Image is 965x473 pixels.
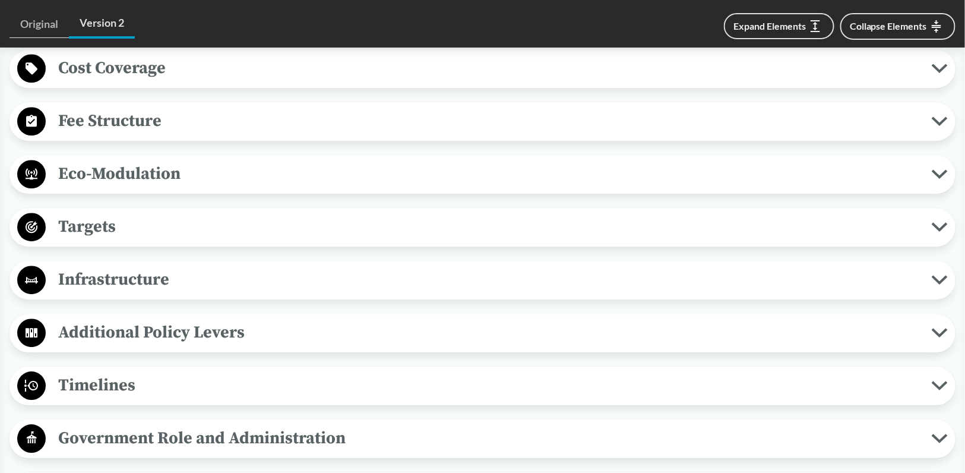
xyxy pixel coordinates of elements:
span: Additional Policy Levers [46,319,932,346]
span: Targets [46,213,932,240]
button: Targets [14,212,951,242]
a: Version 2 [69,10,135,39]
span: Timelines [46,372,932,399]
a: Original [10,11,69,38]
span: Eco-Modulation [46,160,932,187]
button: Infrastructure [14,265,951,295]
button: Expand Elements [724,13,834,39]
button: Additional Policy Levers [14,318,951,348]
span: Government Role and Administration [46,425,932,452]
button: Collapse Elements [840,13,955,40]
span: Infrastructure [46,266,932,293]
span: Cost Coverage [46,55,932,81]
button: Fee Structure [14,106,951,137]
button: Government Role and Administration [14,424,951,454]
span: Fee Structure [46,108,932,134]
button: Eco-Modulation [14,159,951,190]
button: Cost Coverage [14,53,951,84]
button: Timelines [14,371,951,401]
